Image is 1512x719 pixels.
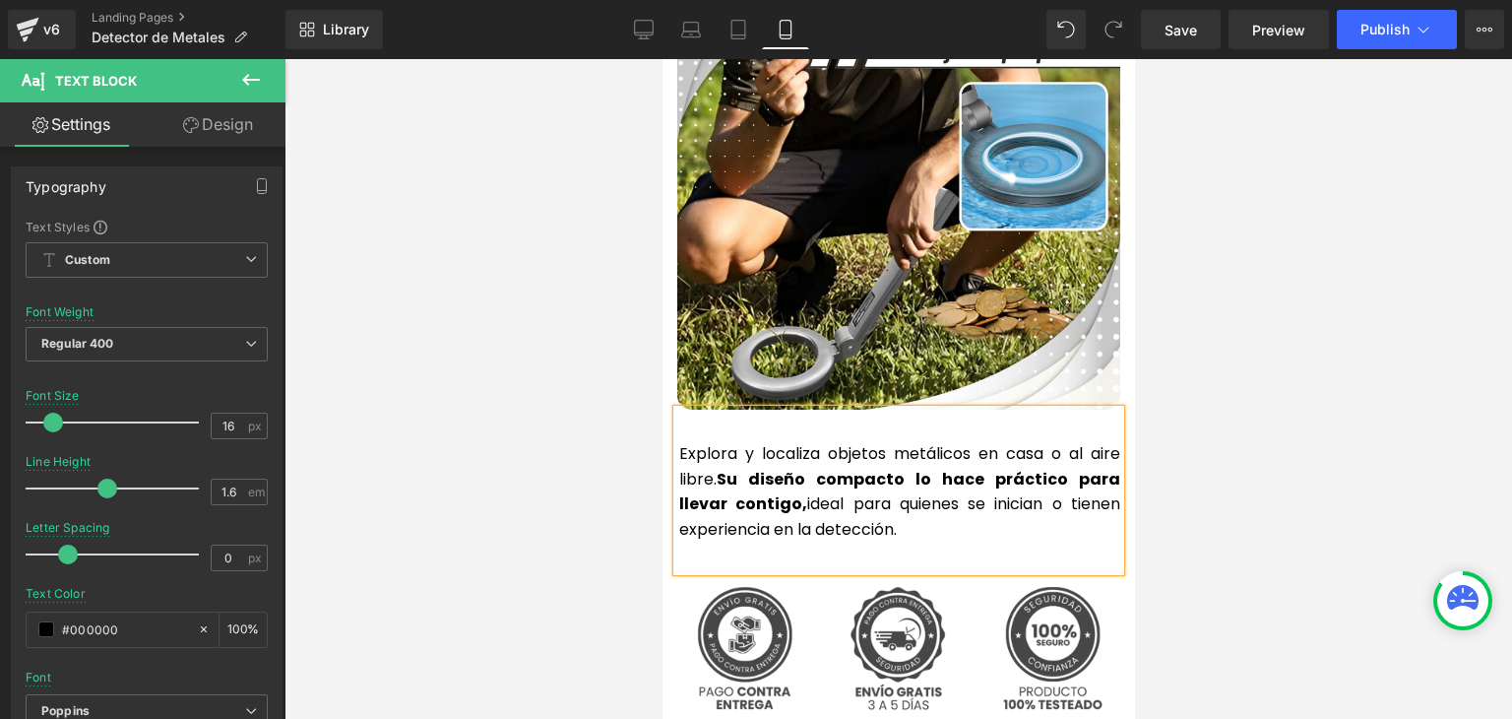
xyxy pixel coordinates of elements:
[41,336,114,351] b: Regular 400
[26,167,106,195] div: Typography
[715,10,762,49] a: Tablet
[1360,22,1410,37] span: Publish
[323,21,369,38] span: Library
[620,10,667,49] a: Desktop
[65,252,110,269] b: Custom
[220,613,267,647] div: %
[1094,10,1133,49] button: Redo
[8,10,76,49] a: v6
[26,305,94,319] div: Font Weight
[17,409,458,457] strong: Su diseño compacto lo hace práctico para llevar contigo,
[26,389,80,403] div: Font Size
[39,17,64,42] div: v6
[762,10,809,49] a: Mobile
[248,420,265,432] span: px
[1465,10,1504,49] button: More
[1252,20,1305,40] span: Preview
[92,30,225,45] span: Detector de Metales
[26,219,268,234] div: Text Styles
[92,10,285,26] a: Landing Pages
[1228,10,1329,49] a: Preview
[285,10,383,49] a: New Library
[1165,20,1197,40] span: Save
[1046,10,1086,49] button: Undo
[248,486,265,498] span: em
[17,382,458,483] p: Explora y localiza objetos metálicos en casa o al aire libre. ideal para quienes se inician o tie...
[1337,10,1457,49] button: Publish
[147,102,289,147] a: Design
[55,73,137,89] span: Text Block
[26,671,51,685] div: Font
[26,521,110,535] div: Letter Spacing
[26,587,86,601] div: Text Color
[667,10,715,49] a: Laptop
[26,455,91,469] div: Line Height
[62,619,188,640] input: Color
[248,552,265,564] span: px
